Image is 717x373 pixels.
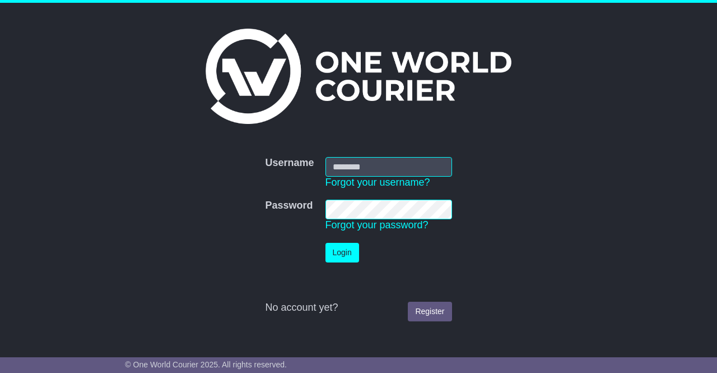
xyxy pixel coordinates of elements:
[325,243,359,263] button: Login
[265,157,314,169] label: Username
[265,302,451,314] div: No account yet?
[265,200,313,212] label: Password
[325,219,429,231] a: Forgot your password?
[206,29,511,124] img: One World
[125,360,287,369] span: © One World Courier 2025. All rights reserved.
[325,177,430,188] a: Forgot your username?
[408,302,451,321] a: Register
